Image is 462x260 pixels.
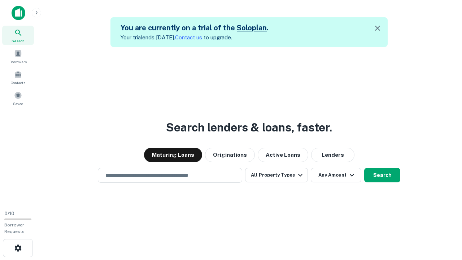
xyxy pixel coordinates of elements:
[4,211,14,216] span: 0 / 10
[258,148,308,162] button: Active Loans
[237,23,267,32] a: Soloplan
[2,47,34,66] a: Borrowers
[311,168,361,182] button: Any Amount
[13,101,23,107] span: Saved
[245,168,308,182] button: All Property Types
[426,202,462,237] iframe: Chat Widget
[144,148,202,162] button: Maturing Loans
[4,222,25,234] span: Borrower Requests
[11,80,25,86] span: Contacts
[166,119,332,136] h3: Search lenders & loans, faster.
[2,88,34,108] a: Saved
[2,26,34,45] a: Search
[12,38,25,44] span: Search
[121,33,269,42] p: Your trial ends [DATE]. to upgrade.
[311,148,354,162] button: Lenders
[12,6,25,20] img: capitalize-icon.png
[175,34,202,40] a: Contact us
[205,148,255,162] button: Originations
[9,59,27,65] span: Borrowers
[121,22,269,33] h5: You are currently on a trial of the .
[364,168,400,182] button: Search
[2,68,34,87] a: Contacts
